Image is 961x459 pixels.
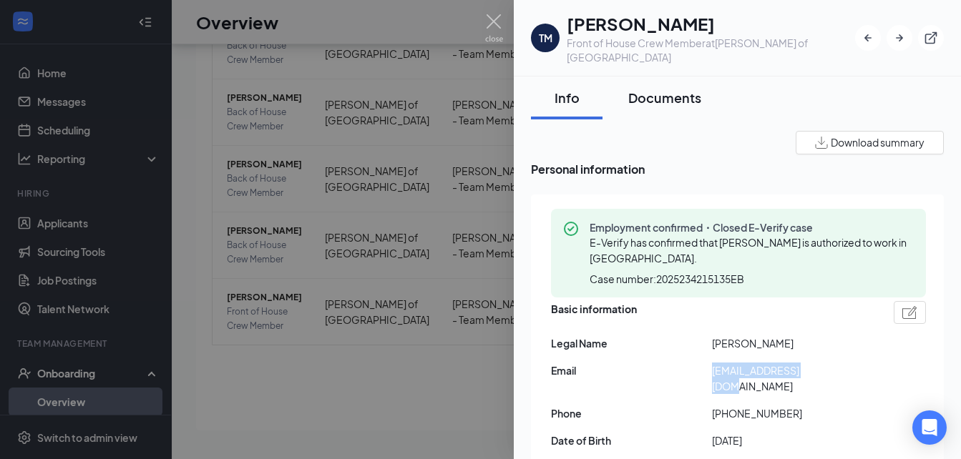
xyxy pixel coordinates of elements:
[831,135,925,150] span: Download summary
[567,36,855,64] div: Front of House Crew Member at [PERSON_NAME] of [GEOGRAPHIC_DATA]
[531,160,944,178] span: Personal information
[861,31,875,45] svg: ArrowLeftNew
[545,89,588,107] div: Info
[892,31,907,45] svg: ArrowRight
[551,433,712,448] span: Date of Birth
[551,362,712,378] span: Email
[551,405,712,421] span: Phone
[567,11,855,36] h1: [PERSON_NAME]
[924,31,938,45] svg: ExternalLink
[887,25,912,51] button: ArrowRight
[918,25,944,51] button: ExternalLink
[562,220,580,237] svg: CheckmarkCircle
[551,335,712,351] span: Legal Name
[712,335,873,351] span: [PERSON_NAME]
[539,31,552,45] div: TM
[796,131,944,154] button: Download summary
[855,25,881,51] button: ArrowLeftNew
[712,405,873,421] span: [PHONE_NUMBER]
[590,272,744,286] span: Case number: 2025234215135EB
[590,236,907,265] span: E-Verify has confirmed that [PERSON_NAME] is authorized to work in [GEOGRAPHIC_DATA].
[590,220,914,235] span: Employment confirmed・Closed E-Verify case
[551,301,637,324] span: Basic information
[912,410,947,445] div: Open Intercom Messenger
[712,362,873,394] span: [EMAIL_ADDRESS][DOMAIN_NAME]
[628,89,701,107] div: Documents
[712,433,873,448] span: [DATE]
